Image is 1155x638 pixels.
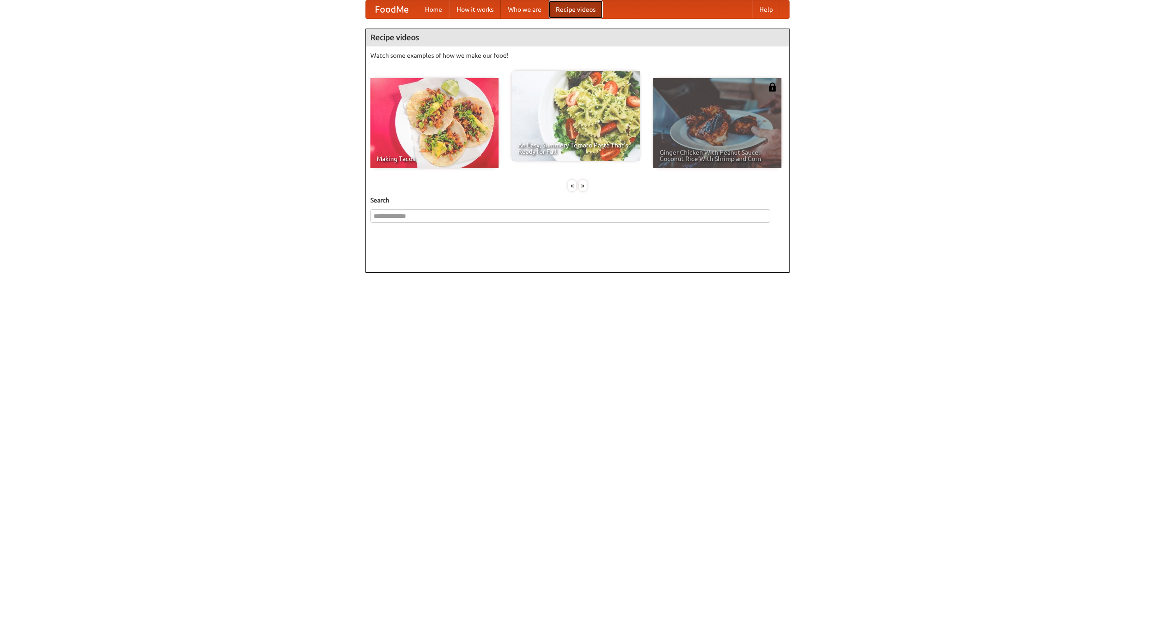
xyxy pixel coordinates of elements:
a: Recipe videos [549,0,603,18]
img: 483408.png [768,83,777,92]
p: Watch some examples of how we make our food! [370,51,785,60]
a: Making Tacos [370,78,499,168]
span: An Easy, Summery Tomato Pasta That's Ready for Fall [518,142,633,155]
h5: Search [370,196,785,205]
a: FoodMe [366,0,418,18]
h4: Recipe videos [366,28,789,46]
a: How it works [449,0,501,18]
a: An Easy, Summery Tomato Pasta That's Ready for Fall [512,71,640,161]
div: » [579,180,587,191]
div: « [568,180,576,191]
a: Home [418,0,449,18]
a: Help [752,0,780,18]
a: Who we are [501,0,549,18]
span: Making Tacos [377,156,492,162]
